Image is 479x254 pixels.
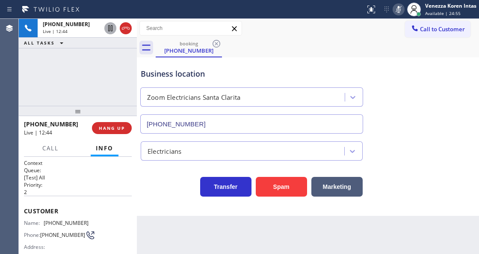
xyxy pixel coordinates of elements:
div: Electricians [148,146,181,156]
button: Hold Customer [104,22,116,34]
p: [Test] All [24,174,132,181]
h2: Priority: [24,181,132,188]
button: Spam [256,177,307,197]
span: [PHONE_NUMBER] [43,21,90,28]
input: Search [140,21,242,35]
button: HANG UP [92,122,132,134]
span: [PHONE_NUMBER] [44,220,89,226]
span: HANG UP [99,125,125,131]
span: Call to Customer [420,25,465,33]
div: booking [157,40,221,47]
button: Info [91,140,118,157]
div: Business location [141,68,363,80]
div: (661) 666-1780 [157,38,221,57]
button: Call [37,140,64,157]
input: Phone Number [140,114,363,134]
span: Live | 12:44 [24,129,52,136]
span: Info [96,144,113,152]
span: [PHONE_NUMBER] [40,232,85,238]
span: Name: [24,220,44,226]
span: Customer [24,207,132,215]
div: [PHONE_NUMBER] [157,47,221,54]
div: Venezza Koren Intas [425,2,476,9]
button: Transfer [200,177,251,197]
button: Mute [393,3,405,15]
p: 2 [24,188,132,196]
span: Call [42,144,59,152]
span: ALL TASKS [24,40,55,46]
button: Marketing [311,177,363,197]
h1: Context [24,159,132,167]
button: Hang up [120,22,132,34]
span: Live | 12:44 [43,28,68,34]
span: Address: [24,244,47,250]
div: Zoom Electricians Santa Clarita [147,93,240,102]
h2: Queue: [24,167,132,174]
span: Available | 24:55 [425,10,461,16]
button: ALL TASKS [19,38,72,48]
span: Phone: [24,232,40,238]
button: Call to Customer [405,21,470,37]
span: [PHONE_NUMBER] [24,120,78,128]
